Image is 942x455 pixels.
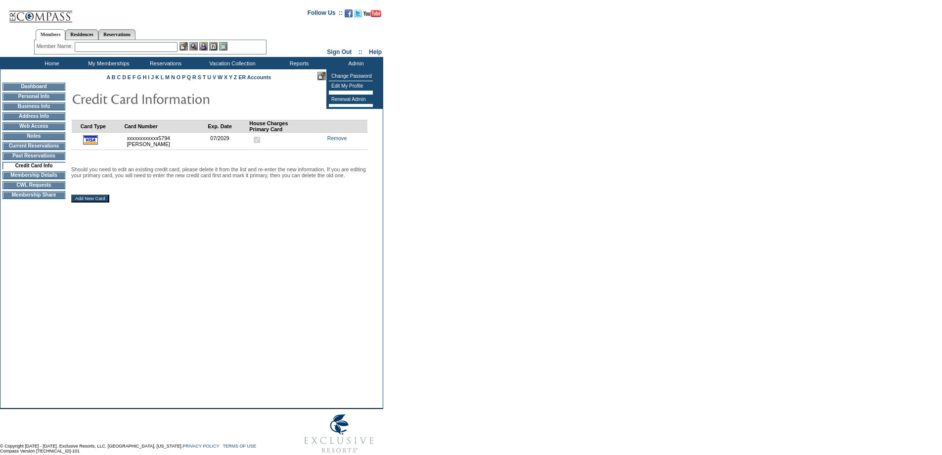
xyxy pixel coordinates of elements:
td: Past Reservations [2,152,65,160]
a: Y [229,74,232,80]
a: Residences [65,29,98,40]
td: 07/2029 [208,132,249,150]
a: Help [369,49,382,55]
td: Reports [269,57,326,69]
a: L [161,74,164,80]
td: My Memberships [79,57,136,69]
td: Business Info [2,102,65,110]
img: b_calculator.gif [219,42,227,51]
td: Credit Card Info [2,162,65,169]
a: O [177,74,180,80]
a: F [133,74,136,80]
a: D [122,74,126,80]
a: Reservations [98,29,135,40]
a: H [143,74,147,80]
a: Become our fan on Facebook [345,12,353,18]
td: Notes [2,132,65,140]
td: Exp. Date [208,120,249,132]
td: CWL Requests [2,181,65,189]
td: xxxxxxxxxxxx5794 [PERSON_NAME] [124,132,208,150]
img: Follow us on Twitter [354,9,362,17]
a: TERMS OF USE [223,444,257,449]
td: Card Number [124,120,208,132]
td: Membership Details [2,171,65,179]
td: Vacation Collection [193,57,269,69]
td: Change Password [329,71,373,81]
td: Dashboard [2,83,65,91]
img: Become our fan on Facebook [345,9,353,17]
a: Members [36,29,66,40]
img: Compass Home [8,2,73,23]
td: Home [22,57,79,69]
td: Renewal Admin [329,95,373,104]
a: R [192,74,196,80]
a: X [224,74,227,80]
td: Address Info [2,112,65,120]
a: ER Accounts [238,74,271,80]
a: J [151,74,154,80]
td: Follow Us :: [308,8,343,20]
img: Impersonate [199,42,208,51]
td: Personal Info [2,93,65,101]
a: A [107,74,110,80]
td: Reservations [136,57,193,69]
img: b_edit.gif [179,42,188,51]
a: B [112,74,116,80]
img: Reservations [209,42,218,51]
a: Remove [327,135,347,141]
a: S [198,74,201,80]
img: View [189,42,198,51]
a: T [203,74,206,80]
a: Q [187,74,191,80]
a: P [182,74,185,80]
a: Z [234,74,237,80]
a: V [213,74,216,80]
td: Membership Share [2,191,65,199]
a: I [148,74,149,80]
div: Member Name: [37,42,75,51]
td: Card Type [81,120,125,132]
a: Follow us on Twitter [354,12,362,18]
a: Subscribe to our YouTube Channel [363,12,381,18]
input: Add New Card [71,195,109,202]
a: E [128,74,131,80]
a: U [207,74,211,80]
td: Admin [326,57,383,69]
img: icon_cc_visa.gif [83,135,98,145]
td: Edit My Profile [329,81,373,91]
a: M [165,74,170,80]
a: G [137,74,141,80]
span: :: [359,49,362,55]
p: Should you need to edit an existing credit card, please delete it from the list and re-enter the ... [71,166,368,178]
a: PRIVACY POLICY [182,444,219,449]
a: W [218,74,223,80]
td: Web Access [2,122,65,130]
img: Edit Mode [317,72,326,80]
img: Subscribe to our YouTube Channel [363,10,381,17]
a: N [171,74,175,80]
a: K [155,74,159,80]
td: Current Reservations [2,142,65,150]
img: pgTtlCreditCardInfo.gif [72,89,269,108]
a: Sign Out [327,49,352,55]
td: House Charges Primary Card [249,120,316,132]
a: C [117,74,121,80]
